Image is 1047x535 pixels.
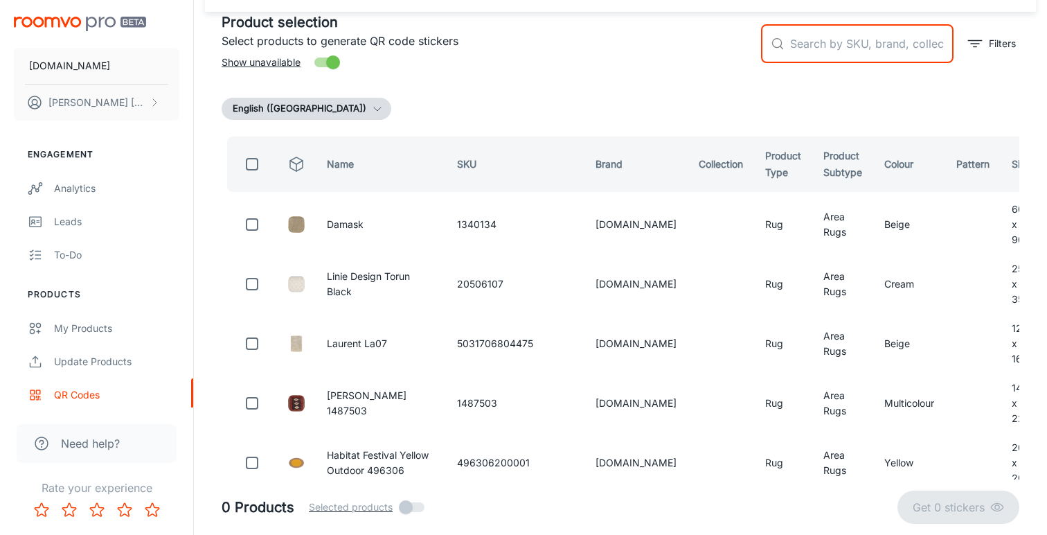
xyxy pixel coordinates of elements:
[873,198,945,252] td: Beige
[446,376,584,430] td: 1487503
[11,480,182,496] p: Rate your experience
[965,33,1019,55] button: filter
[54,387,179,403] div: QR Codes
[873,137,945,192] th: Colour
[584,137,688,192] th: Brand
[584,376,688,430] td: [DOMAIN_NAME]
[54,354,179,369] div: Update Products
[812,257,873,311] td: Area Rugs
[54,214,179,229] div: Leads
[222,497,294,518] h5: 0 Products
[222,12,750,33] h5: Product selection
[754,198,812,252] td: Rug
[316,257,446,311] td: Linie Design Torun Black
[83,496,111,524] button: Rate 3 star
[138,496,166,524] button: Rate 5 star
[754,376,812,430] td: Rug
[945,137,1001,192] th: Pattern
[873,257,945,311] td: Cream
[111,496,138,524] button: Rate 4 star
[584,257,688,311] td: [DOMAIN_NAME]
[14,85,179,121] button: [PERSON_NAME] [PERSON_NAME]
[754,317,812,371] td: Rug
[754,137,812,192] th: Product Type
[14,17,146,31] img: Roomvo PRO Beta
[55,496,83,524] button: Rate 2 star
[873,376,945,430] td: Multicolour
[28,496,55,524] button: Rate 1 star
[48,95,146,110] p: [PERSON_NAME] [PERSON_NAME]
[873,436,945,490] td: Yellow
[446,257,584,311] td: 20506107
[446,137,584,192] th: SKU
[54,247,179,263] div: To-do
[812,317,873,371] td: Area Rugs
[873,317,945,371] td: Beige
[812,137,873,192] th: Product Subtype
[812,198,873,252] td: Area Rugs
[584,198,688,252] td: [DOMAIN_NAME]
[54,181,179,196] div: Analytics
[754,257,812,311] td: Rug
[812,436,873,490] td: Area Rugs
[446,436,584,490] td: 496306200001
[316,137,446,192] th: Name
[989,36,1016,51] p: Filters
[688,137,754,192] th: Collection
[29,58,110,73] p: [DOMAIN_NAME]
[309,500,393,515] span: Selected products
[446,198,584,252] td: 1340134
[316,376,446,430] td: [PERSON_NAME] 1487503
[584,317,688,371] td: [DOMAIN_NAME]
[222,33,750,49] p: Select products to generate QR code stickers
[584,436,688,490] td: [DOMAIN_NAME]
[446,317,584,371] td: 5031706804475
[14,48,179,84] button: [DOMAIN_NAME]
[316,317,446,371] td: Laurent La07
[61,435,120,452] span: Need help?
[222,55,301,70] span: Show unavailable
[316,198,446,252] td: Damask
[754,436,812,490] td: Rug
[54,321,179,336] div: My Products
[316,436,446,490] td: Habitat Festival Yellow Outdoor 496306
[790,24,954,63] input: Search by SKU, brand, collection...
[812,376,873,430] td: Area Rugs
[222,98,391,120] button: English ([GEOGRAPHIC_DATA])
